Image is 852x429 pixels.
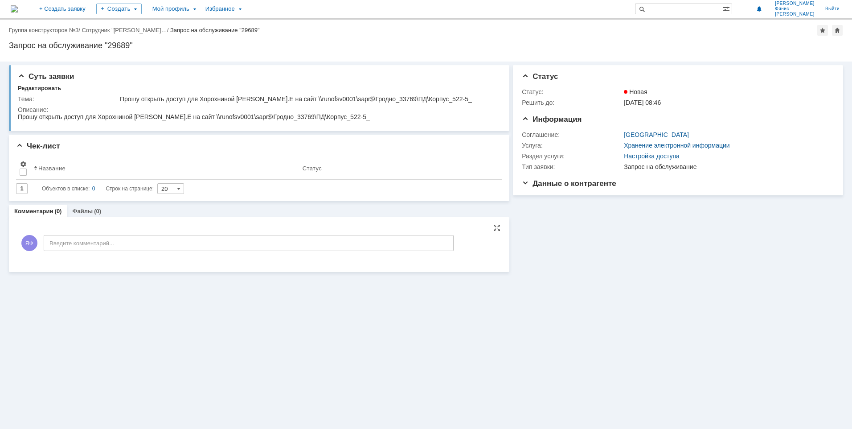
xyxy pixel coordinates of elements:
a: [GEOGRAPHIC_DATA] [624,131,689,138]
div: / [9,27,82,33]
span: Чек-лист [16,142,60,150]
div: Услуга: [522,142,622,149]
a: Комментарии [14,208,53,214]
span: [PERSON_NAME] [775,1,815,6]
div: Прошу открыть доступ для Хорохниной [PERSON_NAME].Е на сайт \\runofsv0001\sapr$\Гродно_33769\ПД\К... [120,95,496,103]
a: Настройка доступа [624,153,680,160]
span: [DATE] 08:46 [624,99,661,106]
div: Решить до: [522,99,622,106]
a: Группа конструкторов №3 [9,27,78,33]
div: Редактировать [18,85,61,92]
div: / [82,27,170,33]
a: Хранение электронной информации [624,142,729,149]
th: Название [30,157,299,180]
a: Перейти на домашнюю страницу [11,5,18,12]
i: Строк на странице: [42,183,154,194]
div: (0) [94,208,101,214]
div: Добавить в избранное [817,25,828,36]
img: logo [11,5,18,12]
span: Информация [522,115,582,124]
a: Файлы [72,208,93,214]
span: Фянис [775,6,815,12]
div: Раздел услуги: [522,153,622,160]
span: Статус [522,72,558,81]
span: Данные о контрагенте [522,179,616,188]
div: Статус: [522,88,622,95]
div: Сделать домашней страницей [832,25,843,36]
span: ЯФ [21,235,37,251]
a: Сотрудник "[PERSON_NAME]… [82,27,167,33]
div: Название [38,165,66,172]
div: (0) [55,208,62,214]
span: Новая [624,88,647,95]
div: 0 [92,183,95,194]
th: Статус [299,157,496,180]
div: Статус [303,165,322,172]
div: Запрос на обслуживание "29689" [170,27,260,33]
span: Объектов в списке: [42,186,90,192]
span: Расширенный поиск [723,4,732,12]
div: На всю страницу [493,224,500,231]
span: Суть заявки [18,72,74,81]
div: Тема: [18,95,118,103]
span: Настройки [20,161,27,168]
div: Создать [96,4,142,14]
div: Запрос на обслуживание [624,163,829,170]
span: [PERSON_NAME] [775,12,815,17]
div: Соглашение: [522,131,622,138]
div: Тип заявки: [522,163,622,170]
div: Запрос на обслуживание "29689" [9,41,843,50]
div: Описание: [18,106,497,113]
